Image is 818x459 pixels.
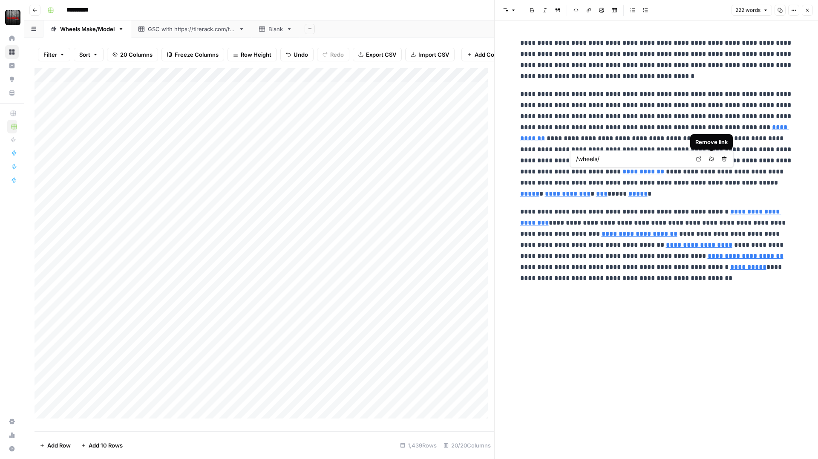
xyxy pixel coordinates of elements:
span: 222 words [735,6,760,14]
span: Undo [294,50,308,59]
button: Freeze Columns [161,48,224,61]
a: Blank [252,20,300,38]
div: 1,439 Rows [397,439,440,452]
button: Help + Support [5,442,19,456]
button: Row Height [228,48,277,61]
a: Browse [5,45,19,59]
img: Tire Rack Logo [5,10,20,25]
span: Export CSV [366,50,396,59]
button: Undo [280,48,314,61]
a: Wheels Make/Model [43,20,131,38]
div: Wheels Make/Model [60,25,115,33]
button: Redo [317,48,349,61]
button: Filter [38,48,70,61]
button: Import CSV [405,48,455,61]
span: Sort [79,50,90,59]
button: Sort [74,48,104,61]
a: Opportunities [5,72,19,86]
a: Settings [5,415,19,428]
a: Home [5,32,19,45]
a: Insights [5,59,19,72]
div: Blank [268,25,283,33]
button: Add Column [461,48,513,61]
button: Add 10 Rows [76,439,128,452]
button: Export CSV [353,48,402,61]
span: Import CSV [418,50,449,59]
a: GSC with [URL][DOMAIN_NAME] [131,20,252,38]
span: Add Column [475,50,507,59]
span: Filter [43,50,57,59]
button: 222 words [732,5,772,16]
a: Your Data [5,86,19,100]
span: 20 Columns [120,50,153,59]
span: Add Row [47,441,71,450]
button: Workspace: Tire Rack [5,7,19,28]
span: Redo [330,50,344,59]
button: 20 Columns [107,48,158,61]
a: Usage [5,428,19,442]
span: Freeze Columns [175,50,219,59]
div: Remove link [695,138,728,146]
div: GSC with [URL][DOMAIN_NAME] [148,25,235,33]
span: Add 10 Rows [89,441,123,450]
span: Row Height [241,50,271,59]
div: 20/20 Columns [440,439,494,452]
button: Add Row [35,439,76,452]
